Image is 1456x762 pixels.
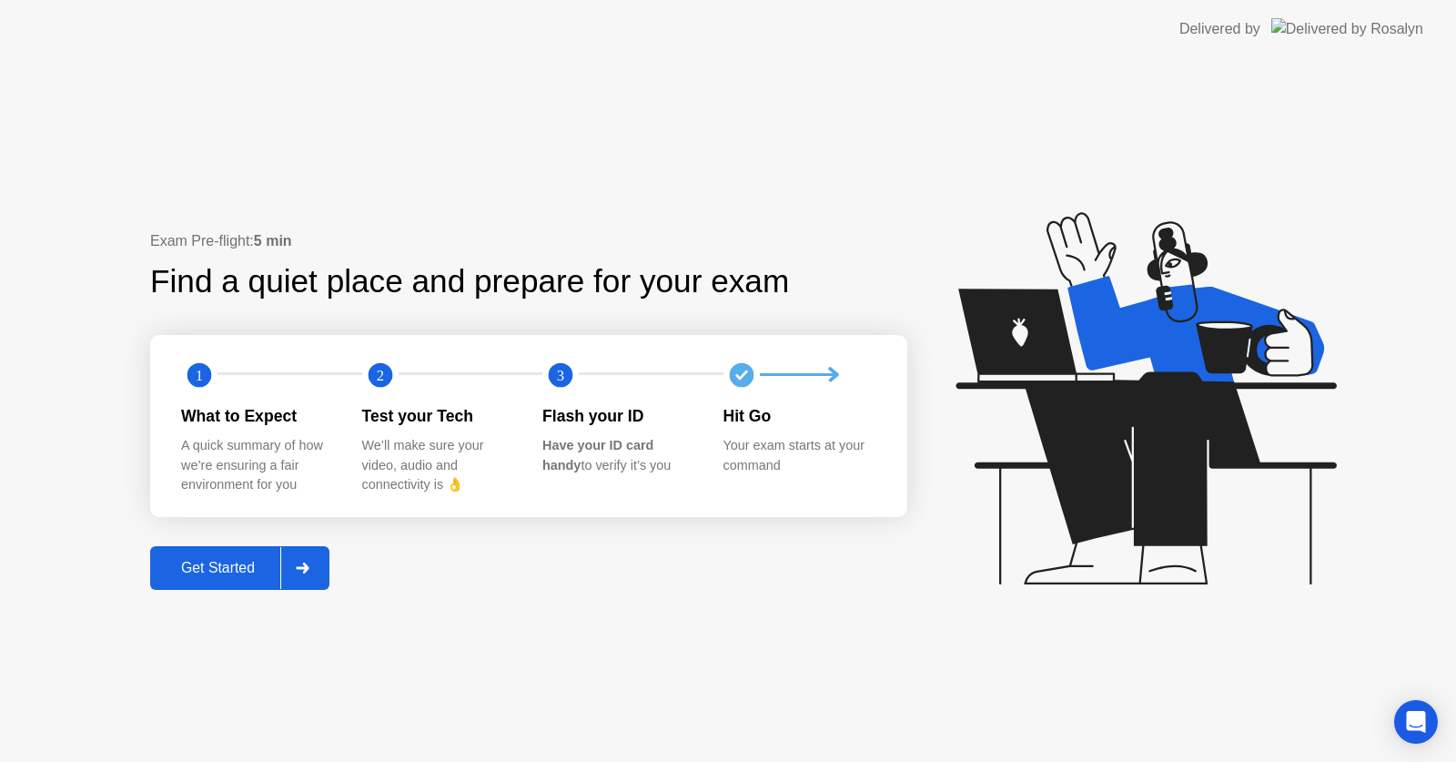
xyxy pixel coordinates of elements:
b: 5 min [254,233,292,249]
div: Flash your ID [542,404,694,428]
div: Delivered by [1179,18,1260,40]
text: 3 [557,366,564,383]
div: to verify it’s you [542,436,694,475]
div: We’ll make sure your video, audio and connectivity is 👌 [362,436,514,495]
div: A quick summary of how we’re ensuring a fair environment for you [181,436,333,495]
div: Open Intercom Messenger [1394,700,1438,744]
div: Exam Pre-flight: [150,230,907,252]
div: Your exam starts at your command [723,436,875,475]
img: Delivered by Rosalyn [1271,18,1423,39]
div: Get Started [156,560,280,576]
button: Get Started [150,546,329,590]
b: Have your ID card handy [542,438,653,472]
div: Test your Tech [362,404,514,428]
div: Find a quiet place and prepare for your exam [150,258,792,306]
text: 2 [376,366,383,383]
div: Hit Go [723,404,875,428]
text: 1 [196,366,203,383]
div: What to Expect [181,404,333,428]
